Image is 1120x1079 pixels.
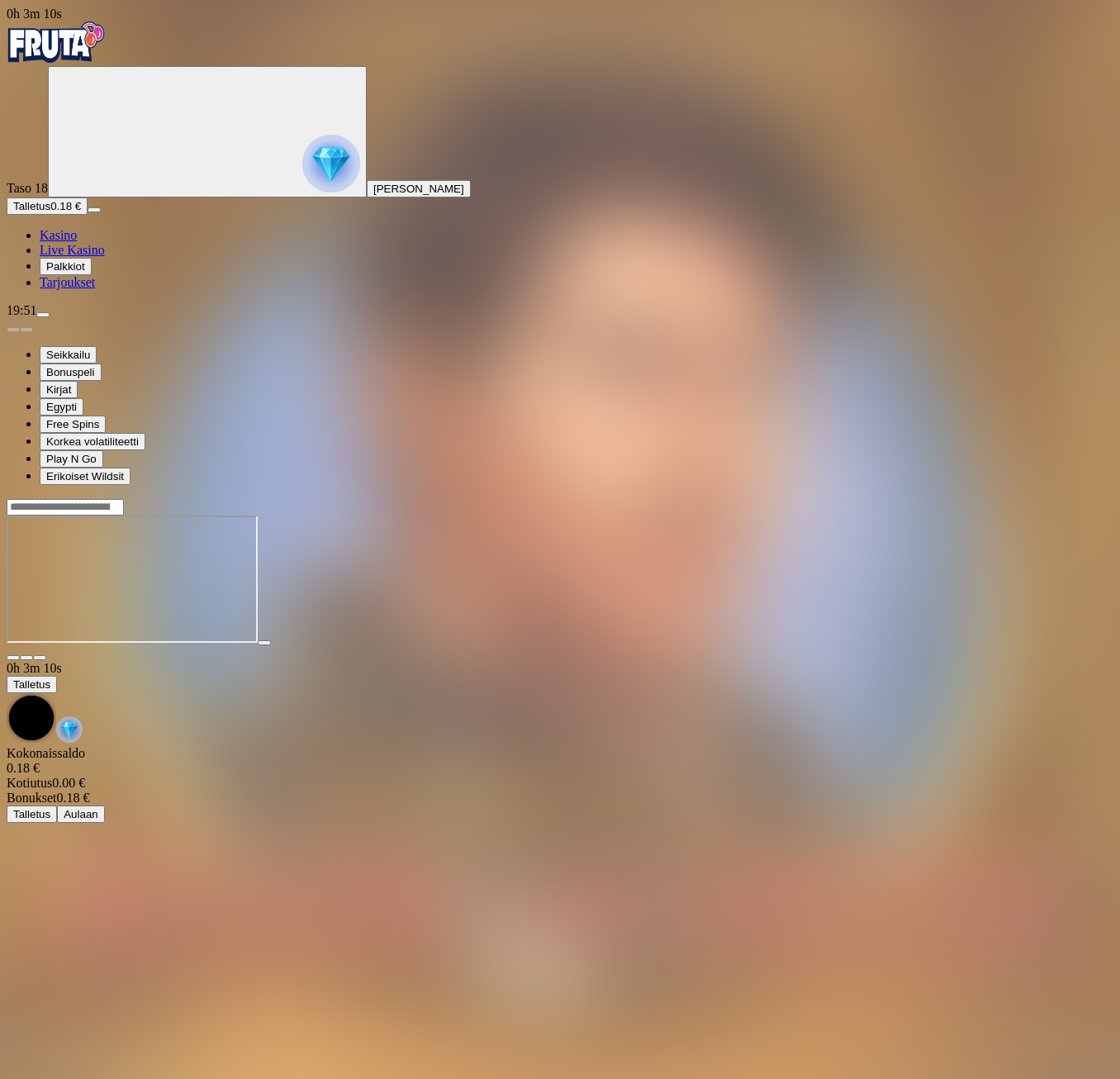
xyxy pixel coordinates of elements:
span: 0.18 € [50,200,81,212]
span: Erikoiset Wildsit [46,470,124,482]
button: Aulaan [57,806,105,823]
button: menu [36,312,50,317]
button: Kirjat [40,381,78,398]
button: [PERSON_NAME] [367,180,471,197]
div: 0.00 € [7,776,1113,791]
span: Talletus [13,678,50,691]
span: Egypti [46,401,77,413]
button: menu [88,207,101,212]
div: 0.18 € [7,761,1113,776]
span: Kotiutus [7,776,52,790]
img: Fruta [7,21,106,63]
button: Egypti [40,398,83,416]
span: user session time [7,661,62,675]
span: Kirjat [46,383,71,396]
span: Aulaan [64,808,98,820]
span: Play N Go [46,453,97,465]
nav: Primary [7,21,1113,290]
span: Seikkailu [46,349,90,361]
button: fullscreen icon [33,655,46,660]
span: Bonuspeli [46,366,95,378]
button: Talletusplus icon0.18 € [7,197,88,215]
button: Bonuspeli [40,364,102,381]
button: close icon [7,655,20,660]
span: Talletus [13,200,50,212]
div: 0.18 € [7,791,1113,806]
div: Kokonaissaldo [7,746,1113,776]
button: Talletus [7,676,57,693]
button: reward progress [48,66,367,197]
span: 19:51 [7,303,36,317]
a: Kasino [40,228,77,242]
img: reward progress [302,135,360,193]
a: Tarjoukset [40,275,95,289]
span: Talletus [13,808,50,820]
button: chevron-down icon [20,655,33,660]
button: Talletus [7,806,57,823]
iframe: Book of Dead [7,516,258,643]
span: Taso 18 [7,181,48,195]
span: Free Spins [46,418,99,430]
button: Play N Go [40,450,103,468]
button: prev slide [7,327,20,332]
nav: Main menu [7,228,1113,290]
span: Korkea volatiliteetti [46,435,139,448]
input: Search [7,499,124,516]
button: Korkea volatiliteetti [40,433,145,450]
span: Bonukset [7,791,56,805]
button: Erikoiset Wildsit [40,468,131,485]
span: Palkkiot [46,260,85,273]
a: Live Kasino [40,243,105,257]
img: reward-icon [56,716,83,743]
div: Game menu content [7,746,1113,823]
button: Free Spins [40,416,106,433]
a: Fruta [7,51,106,65]
span: [PERSON_NAME] [373,183,464,195]
div: Game menu [7,661,1113,746]
span: user session time [7,7,62,21]
button: next slide [20,327,33,332]
button: Palkkiot [40,258,92,275]
button: Seikkailu [40,346,97,364]
button: play icon [258,640,271,645]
